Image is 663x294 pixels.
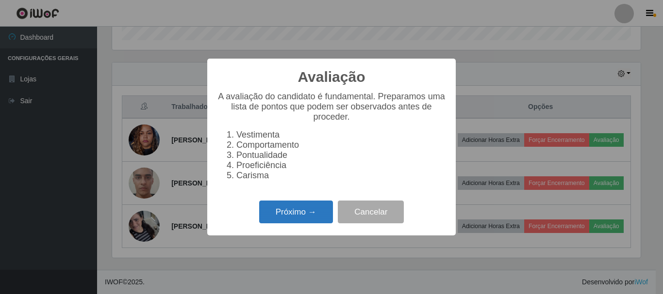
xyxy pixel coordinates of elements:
[236,160,446,170] li: Proeficiência
[298,68,365,86] h2: Avaliação
[259,201,333,223] button: Próximo →
[236,170,446,181] li: Carisma
[236,130,446,140] li: Vestimenta
[217,92,446,122] p: A avaliação do candidato é fundamental. Preparamos uma lista de pontos que podem ser observados a...
[236,150,446,160] li: Pontualidade
[338,201,404,223] button: Cancelar
[236,140,446,150] li: Comportamento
